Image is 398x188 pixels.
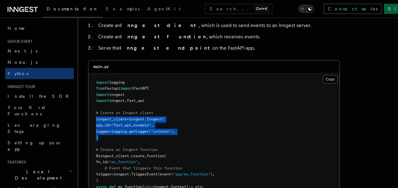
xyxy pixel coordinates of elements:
span: . [125,98,127,103]
a: Examples [102,2,143,17]
span: ( [162,117,164,121]
span: Python [8,71,31,76]
span: create_function [131,154,164,158]
span: import [120,86,133,91]
span: getLogger [129,129,149,134]
span: , [151,123,153,127]
span: fn_id [96,160,107,164]
span: ), [210,172,215,176]
span: # Event that triggers this function [105,166,182,170]
strong: Inngest function [120,34,206,40]
span: import [96,80,109,85]
span: Documentation [47,6,98,11]
span: Next.js [8,48,37,53]
button: Search...Ctrl+K [205,4,272,14]
span: inngest. [114,172,131,176]
span: . [129,154,131,158]
span: logger [96,129,109,134]
a: Setting up your app [5,137,74,155]
kbd: Ctrl+K [255,6,269,12]
span: = [107,160,109,164]
span: Examples [106,6,140,11]
span: Node.js [8,60,37,65]
span: (event [158,172,171,176]
span: @inngest_client [96,154,129,158]
span: fast_api [127,98,144,103]
span: = [171,172,173,176]
a: Install the SDK [5,91,74,102]
li: Create an , which is used to send events to an Inngest server. [96,21,340,30]
span: "fast_api_example" [111,123,151,127]
a: Node.js [5,57,74,68]
span: , [138,160,140,164]
span: inngest [129,117,144,121]
a: Next.js [5,45,74,57]
button: Local Development [5,166,74,184]
li: Create an , which receives events. [96,32,340,41]
span: = [111,172,114,176]
span: inngest_client [96,117,127,121]
span: AgentKit [147,6,181,11]
span: inngest [109,98,125,103]
span: "app/my_function" [173,172,210,176]
a: Your first Functions [5,102,74,119]
span: Inngest tour [5,84,35,89]
a: Home [5,23,74,34]
span: logging. [111,129,129,134]
span: Local Development [5,169,69,181]
span: import [96,92,109,97]
span: ( [164,154,166,158]
a: Documentation [43,2,102,18]
span: "my_function" [109,160,138,164]
span: "uvicorn" [151,129,171,134]
span: Install the SDK [8,94,73,99]
a: AgentKit [143,2,184,17]
span: Your first Functions [8,105,45,116]
span: inngest [109,92,125,97]
code: main.py [93,64,109,69]
span: TriggerEvent [131,172,158,176]
span: = [109,123,111,127]
span: from [96,86,105,91]
span: Quick start [5,39,32,44]
span: # Create an Inngest client [96,111,153,115]
span: . [144,117,147,121]
span: fastapi [105,86,120,91]
strong: Inngest client [120,22,199,28]
button: Copy [323,75,338,83]
span: ), [171,129,175,134]
li: Serve the on the FastAPI app. [96,44,340,53]
span: logging [109,80,125,85]
span: ) [96,178,98,183]
span: trigger [96,172,111,176]
span: Home [8,25,25,31]
a: Python [5,68,74,79]
span: Setting up your app [8,140,62,152]
span: app_id [96,123,109,127]
span: import [96,98,109,103]
span: Leveraging Steps [8,123,61,134]
span: Features [5,160,26,165]
button: Toggle dark mode [299,5,314,13]
span: Inngest [147,117,162,121]
span: ) [96,135,98,140]
span: # Create an Inngest function [96,147,158,152]
a: Leveraging Steps [5,119,74,137]
strong: Inngest endpoint [120,45,212,51]
span: = [127,117,129,121]
span: = [109,129,111,134]
span: ( [149,129,151,134]
a: Contact sales [324,4,381,14]
span: FastAPI [133,86,149,91]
